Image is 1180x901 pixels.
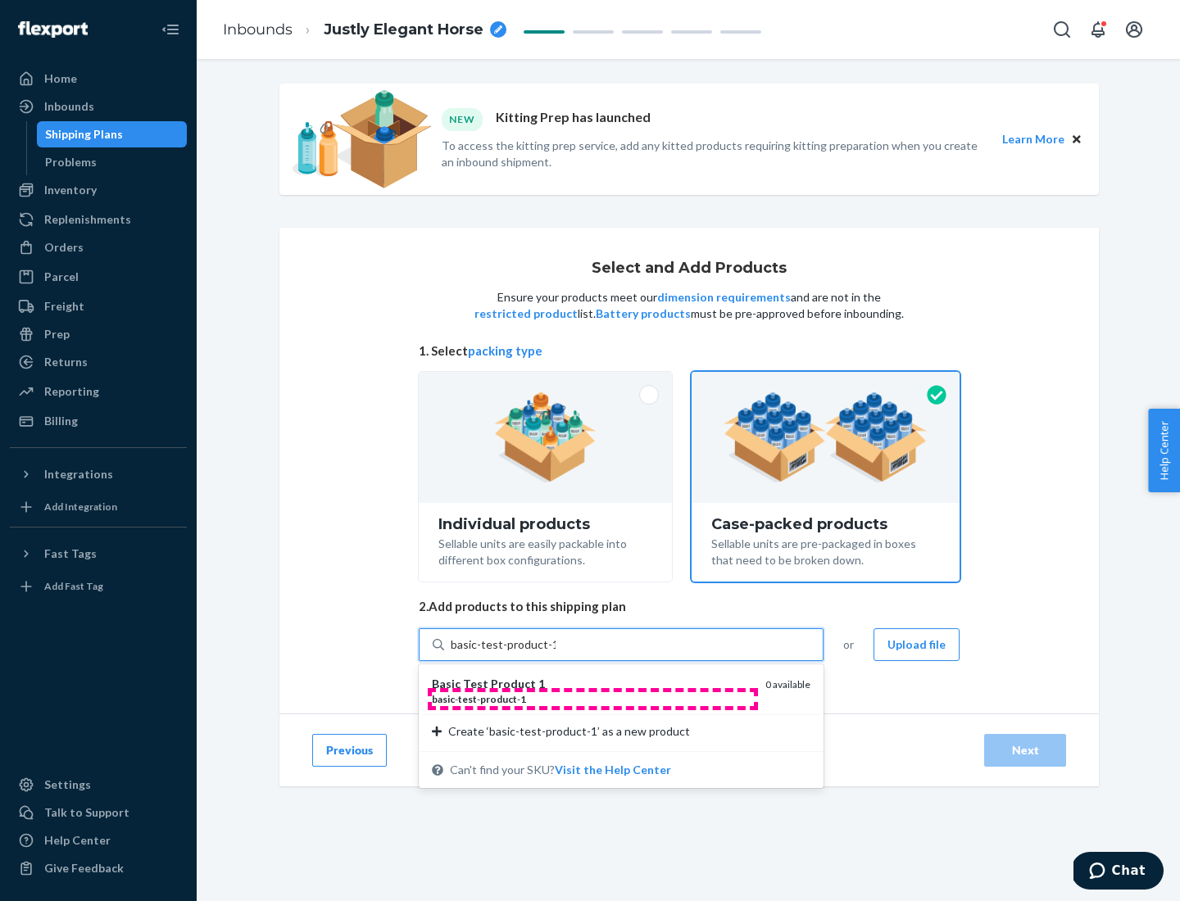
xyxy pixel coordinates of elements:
a: Replenishments [10,206,187,233]
a: Orders [10,234,187,260]
a: Inbounds [10,93,187,120]
a: Parcel [10,264,187,290]
a: Billing [10,408,187,434]
div: Integrations [44,466,113,482]
div: Inventory [44,182,97,198]
button: Open notifications [1082,13,1114,46]
p: Kitting Prep has launched [496,108,651,130]
div: Orders [44,239,84,256]
button: Next [984,734,1066,767]
em: Product [491,677,536,690]
h1: Select and Add Products [592,260,787,277]
em: 1 [538,677,545,690]
em: basic [432,693,455,705]
div: Returns [44,354,88,370]
div: Help Center [44,832,111,849]
button: Talk to Support [10,799,187,826]
div: Next [998,742,1052,758]
button: Give Feedback [10,855,187,881]
img: case-pack.59cecea509d18c883b923b81aeac6d0b.png [724,392,928,482]
button: Open account menu [1118,13,1150,46]
ol: breadcrumbs [210,6,520,54]
div: Prep [44,326,70,342]
div: Problems [45,154,97,170]
a: Reporting [10,378,187,405]
div: Talk to Support [44,804,129,821]
button: Close Navigation [154,13,187,46]
span: Can't find your SKU? [450,762,671,778]
button: Integrations [10,461,187,487]
div: Shipping Plans [45,126,123,143]
img: individual-pack.facf35554cb0f1810c75b2bd6df2d64e.png [494,392,597,482]
div: Sellable units are pre-packaged in boxes that need to be broken down. [711,532,940,568]
a: Returns [10,349,187,375]
button: Upload file [874,628,960,661]
div: Fast Tags [44,546,97,562]
a: Freight [10,293,187,319]
em: product [480,693,517,705]
div: Individual products [438,516,652,532]
a: Settings [10,772,187,798]
button: Previous [312,734,387,767]
a: Inventory [10,177,187,203]
span: or [843,636,854,653]
div: Case-packed products [711,516,940,532]
div: NEW [442,108,483,130]
img: Flexport logo [18,21,88,38]
p: Ensure your products meet our and are not in the list. must be pre-approved before inbounding. [473,289,905,322]
div: Settings [44,776,91,793]
button: Close [1068,130,1086,148]
span: 2. Add products to this shipping plan [419,598,960,615]
div: Billing [44,413,78,429]
em: test [458,693,477,705]
button: dimension requirements [657,289,791,306]
a: Add Fast Tag [10,573,187,600]
button: Learn More [1002,130,1064,148]
div: Add Integration [44,500,117,514]
button: Basic Test Product 1basic-test-product-10 availableCreate ‘basic-test-product-1’ as a new product... [555,762,671,778]
div: - - - [432,692,752,706]
div: Give Feedback [44,860,124,876]
button: packing type [468,342,542,360]
div: Sellable units are easily packable into different box configurations. [438,532,652,568]
a: Shipping Plans [37,121,188,147]
a: Home [10,66,187,92]
iframe: Opens a widget where you can chat to one of our agents [1073,852,1164,893]
a: Prep [10,321,187,347]
div: Parcel [44,269,79,285]
div: Inbounds [44,98,94,115]
em: Basic [432,677,461,690]
a: Inbounds [223,20,293,38]
button: Battery products [596,306,691,322]
span: 1. Select [419,342,960,360]
div: Freight [44,298,84,315]
div: Home [44,70,77,87]
span: 0 available [765,678,810,690]
button: Fast Tags [10,541,187,567]
a: Help Center [10,827,187,853]
p: To access the kitting prep service, add any kitted products requiring kitting preparation when yo... [442,138,987,170]
div: Add Fast Tag [44,579,103,593]
button: Open Search Box [1046,13,1078,46]
a: Problems [37,149,188,175]
span: Justly Elegant Horse [324,20,483,41]
div: Replenishments [44,211,131,228]
button: restricted product [474,306,578,322]
em: 1 [520,693,526,705]
a: Add Integration [10,494,187,520]
button: Help Center [1148,409,1180,492]
em: Test [463,677,488,690]
span: Create ‘basic-test-product-1’ as a new product [448,723,690,740]
div: Reporting [44,383,99,400]
input: Basic Test Product 1basic-test-product-10 availableCreate ‘basic-test-product-1’ as a new product... [451,636,556,653]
